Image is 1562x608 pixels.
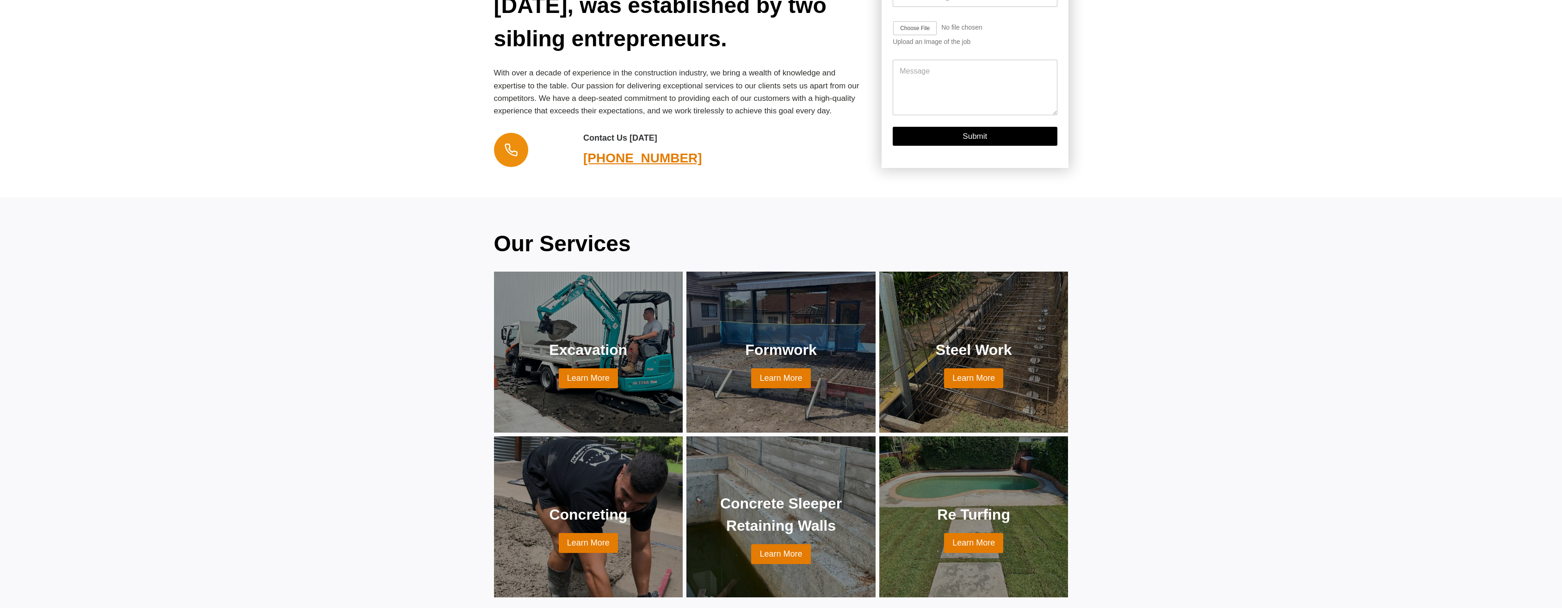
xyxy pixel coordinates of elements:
[494,67,867,117] p: With over a decade of experience in the construction industry, we bring a wealth of knowledge and...
[893,127,1057,146] button: Submit
[494,227,1068,261] h2: Our Services
[583,132,733,144] h6: Contact Us [DATE]
[893,38,1057,46] div: Upload an Image of the job
[583,149,733,168] a: [PHONE_NUMBER]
